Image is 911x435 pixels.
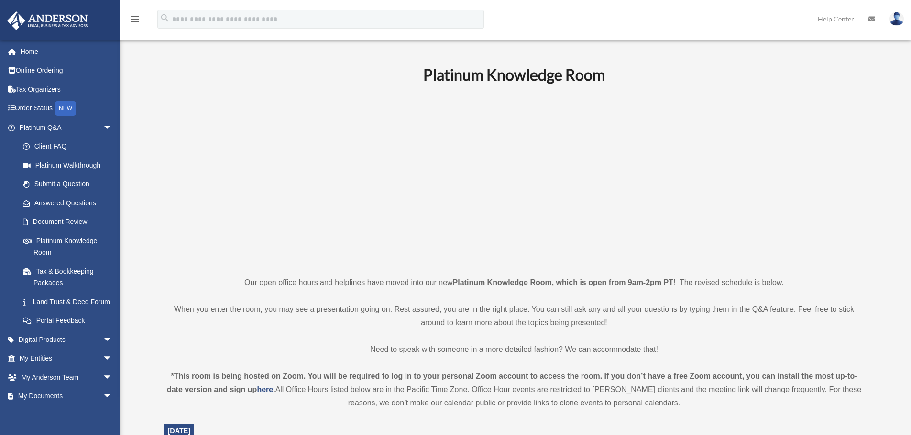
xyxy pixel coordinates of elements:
[160,13,170,23] i: search
[129,13,141,25] i: menu
[7,368,127,387] a: My Anderson Teamarrow_drop_down
[7,330,127,349] a: Digital Productsarrow_drop_down
[7,349,127,368] a: My Entitiesarrow_drop_down
[55,101,76,116] div: NEW
[103,368,122,387] span: arrow_drop_down
[4,11,91,30] img: Anderson Advisors Platinum Portal
[13,137,127,156] a: Client FAQ
[423,65,605,84] b: Platinum Knowledge Room
[889,12,904,26] img: User Pic
[7,99,127,118] a: Order StatusNEW
[167,372,857,393] strong: *This room is being hosted on Zoom. You will be required to log in to your personal Zoom account ...
[7,80,127,99] a: Tax Organizers
[13,231,122,262] a: Platinum Knowledge Room
[7,61,127,80] a: Online Ordering
[103,118,122,138] span: arrow_drop_down
[103,330,122,350] span: arrow_drop_down
[13,292,127,311] a: Land Trust & Deed Forum
[453,278,673,286] strong: Platinum Knowledge Room, which is open from 9am-2pm PT
[13,212,127,232] a: Document Review
[13,156,127,175] a: Platinum Walkthrough
[7,387,127,406] a: My Documentsarrow_drop_down
[13,311,127,330] a: Portal Feedback
[7,42,127,61] a: Home
[13,193,127,212] a: Answered Questions
[168,427,191,435] span: [DATE]
[7,118,127,137] a: Platinum Q&Aarrow_drop_down
[103,349,122,369] span: arrow_drop_down
[273,385,275,393] strong: .
[13,175,127,194] a: Submit a Question
[13,262,127,292] a: Tax & Bookkeeping Packages
[164,303,865,329] p: When you enter the room, you may see a presentation going on. Rest assured, you are in the right ...
[371,97,658,258] iframe: 231110_Toby_KnowledgeRoom
[164,276,865,289] p: Our open office hours and helplines have moved into our new ! The revised schedule is below.
[164,370,865,410] div: All Office Hours listed below are in the Pacific Time Zone. Office Hour events are restricted to ...
[103,387,122,406] span: arrow_drop_down
[257,385,273,393] a: here
[164,343,865,356] p: Need to speak with someone in a more detailed fashion? We can accommodate that!
[129,17,141,25] a: menu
